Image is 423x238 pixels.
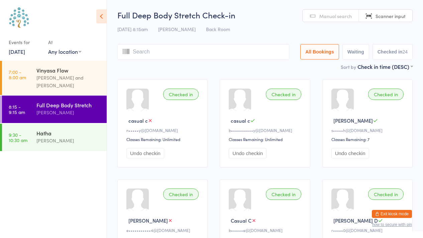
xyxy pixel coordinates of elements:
div: b••••••e@[DOMAIN_NAME] [229,227,303,233]
label: Sort by [341,64,356,70]
button: Undo checkin [126,148,164,158]
button: Waiting [342,44,369,59]
div: r•••••0@[DOMAIN_NAME] [331,227,406,233]
span: Casual C [231,217,251,224]
div: Full Deep Body Stretch [36,101,101,109]
span: Back Room [206,26,230,32]
div: Vinyasa Flow [36,67,101,74]
div: Classes Remaining: 7 [331,136,406,142]
button: All Bookings [300,44,339,59]
img: Australian School of Meditation & Yoga [7,5,32,30]
span: [PERSON_NAME] D [333,217,378,224]
time: 9:30 - 10:30 am [9,132,27,143]
div: At [48,37,81,48]
div: Check in time (DESC) [357,63,413,70]
div: b•••••••••••y@[DOMAIN_NAME] [229,127,303,133]
time: 8:15 - 9:15 am [9,104,25,115]
span: Manual search [319,13,352,19]
div: Checked in [266,89,301,100]
span: [PERSON_NAME] [333,117,373,124]
span: Scanner input [376,13,406,19]
button: how to secure with pin [372,222,412,227]
span: [PERSON_NAME] [128,217,168,224]
a: 8:15 -9:15 amFull Deep Body Stretch[PERSON_NAME] [2,96,107,123]
div: n•••••y@[DOMAIN_NAME] [126,127,201,133]
div: e•••••••••••4@[DOMAIN_NAME] [126,227,201,233]
div: [PERSON_NAME] [36,137,101,144]
div: s•••••h@[DOMAIN_NAME] [331,127,406,133]
a: [DATE] [9,48,25,55]
div: Hatha [36,129,101,137]
div: Classes Remaining: Unlimited [229,136,303,142]
div: [PERSON_NAME] [36,109,101,116]
button: Undo checkin [331,148,369,158]
a: 7:00 -8:00 amVinyasa Flow[PERSON_NAME] and [PERSON_NAME] [2,61,107,95]
div: Events for [9,37,41,48]
div: Checked in [266,189,301,200]
div: 24 [402,49,408,54]
button: Exit kiosk mode [372,210,412,218]
button: Undo checkin [229,148,267,158]
span: [PERSON_NAME] [158,26,196,32]
div: Classes Remaining: Unlimited [126,136,201,142]
span: [DATE] 8:15am [117,26,148,32]
time: 7:00 - 8:00 am [9,69,26,80]
h2: Full Deep Body Stretch Check-in [117,9,413,20]
a: 9:30 -10:30 amHatha[PERSON_NAME] [2,124,107,151]
div: [PERSON_NAME] and [PERSON_NAME] [36,74,101,89]
div: Checked in [163,189,199,200]
span: casual c [128,117,148,124]
div: Checked in [163,89,199,100]
input: Search [117,44,289,59]
span: casual c [231,117,250,124]
div: Checked in [368,89,404,100]
div: Checked in [368,189,404,200]
div: Any location [48,48,81,55]
button: Checked in24 [373,44,413,59]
